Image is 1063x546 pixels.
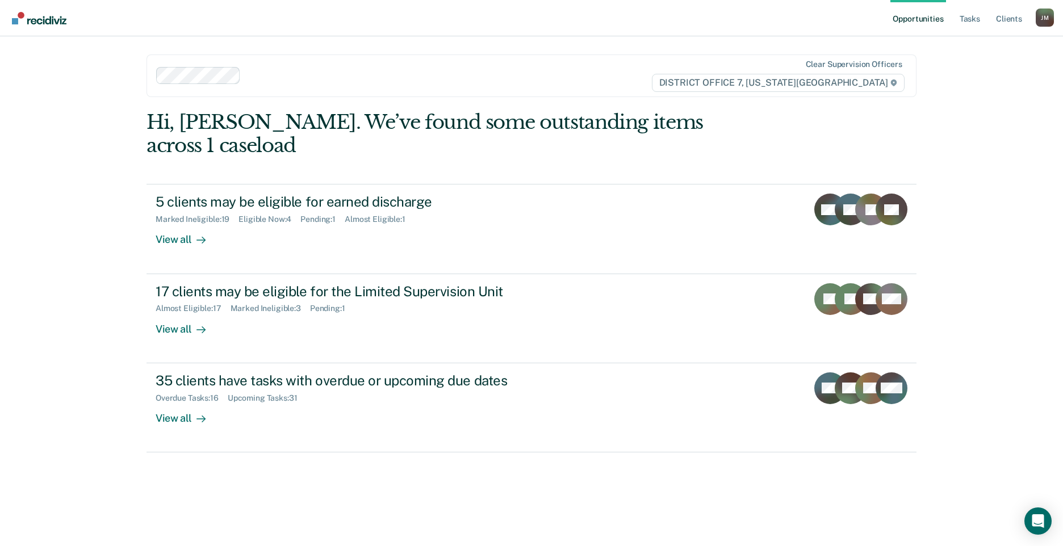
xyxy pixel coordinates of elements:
a: 5 clients may be eligible for earned dischargeMarked Ineligible:19Eligible Now:4Pending:1Almost E... [147,184,916,274]
div: Eligible Now : 4 [238,215,300,224]
span: DISTRICT OFFICE 7, [US_STATE][GEOGRAPHIC_DATA] [652,74,905,92]
div: Open Intercom Messenger [1024,507,1052,535]
div: Marked Ineligible : 3 [231,304,310,313]
div: Almost Eligible : 1 [345,215,415,224]
div: 5 clients may be eligible for earned discharge [156,194,554,210]
div: View all [156,402,219,425]
div: Pending : 1 [300,215,345,224]
div: J M [1036,9,1054,27]
div: Hi, [PERSON_NAME]. We’ve found some outstanding items across 1 caseload [147,111,763,157]
a: 35 clients have tasks with overdue or upcoming due datesOverdue Tasks:16Upcoming Tasks:31View all [147,363,916,452]
div: Upcoming Tasks : 31 [228,393,307,403]
div: Marked Ineligible : 19 [156,215,238,224]
div: 17 clients may be eligible for the Limited Supervision Unit [156,283,554,300]
button: Profile dropdown button [1036,9,1054,27]
div: Clear supervision officers [806,60,902,69]
div: Pending : 1 [310,304,354,313]
div: Overdue Tasks : 16 [156,393,228,403]
div: 35 clients have tasks with overdue or upcoming due dates [156,372,554,389]
div: View all [156,313,219,335]
a: 17 clients may be eligible for the Limited Supervision UnitAlmost Eligible:17Marked Ineligible:3P... [147,274,916,363]
div: View all [156,224,219,246]
div: Almost Eligible : 17 [156,304,231,313]
img: Recidiviz [12,12,66,24]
